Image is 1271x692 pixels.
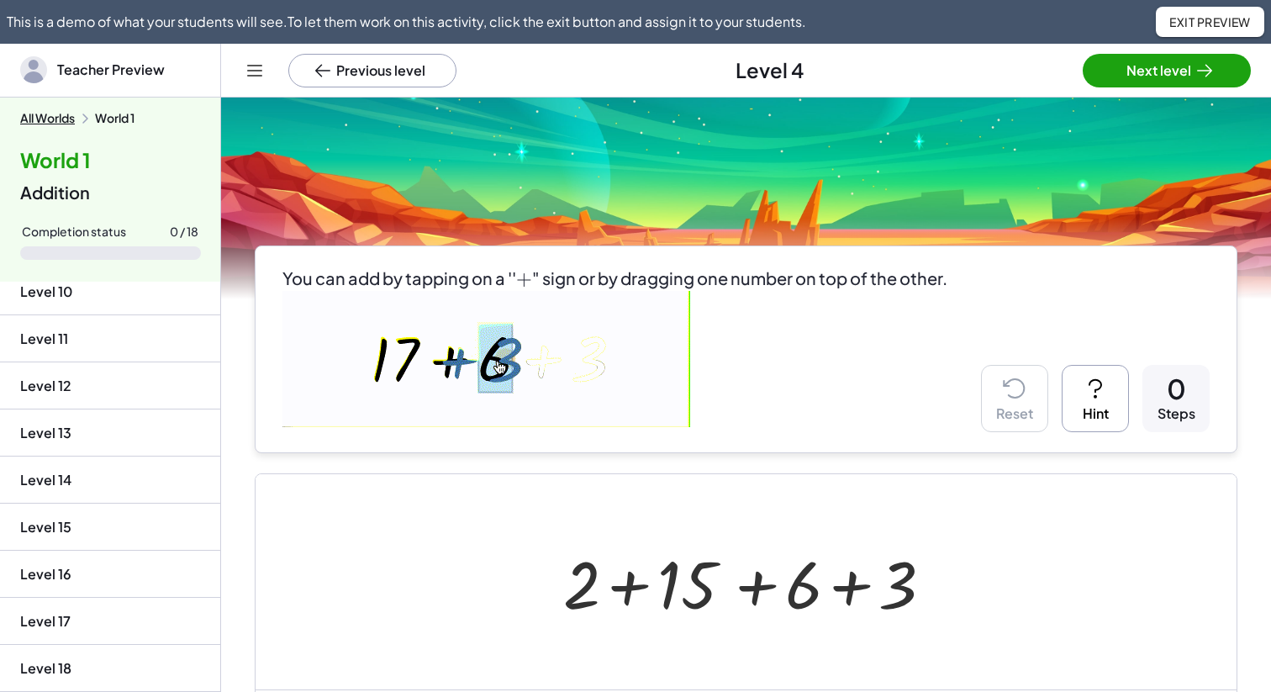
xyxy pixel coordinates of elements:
span: Teacher Preview [57,60,200,80]
button: Next level [1083,54,1251,87]
div: Level 12 [20,376,71,396]
div: Level 15 [20,517,71,537]
button: Hint [1062,365,1129,432]
h4: World 1 [20,146,200,175]
button: Reset [981,365,1048,432]
div: 0 [1167,375,1186,402]
button: All Worlds [20,111,75,126]
button: Exit Preview [1156,7,1264,37]
div: Level 17 [20,611,71,631]
div: 0 / 18 [170,225,198,240]
p: You can add by tapping on a '' " sign or by dragging one number on top of the other. [282,267,961,291]
div: Level 10 [20,282,72,302]
div: Level 18 [20,658,71,679]
span: Level 4 [736,56,804,85]
button: Previous level [288,54,456,87]
div: Completion status [22,225,126,240]
div: World 1 [95,111,134,126]
div: Level 11 [20,329,68,349]
div: Addition [20,181,200,204]
div: Level 13 [20,423,71,443]
img: aff921f5a5c5dc62d04d19d3c9154b0c418583d56c2ec9ad8fea87875eb2cccb.gif [282,291,690,427]
span: + [516,267,532,291]
div: Level 16 [20,564,71,584]
div: Steps [1158,404,1195,423]
div: Level 14 [20,470,71,490]
span: Exit Preview [1169,14,1251,29]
